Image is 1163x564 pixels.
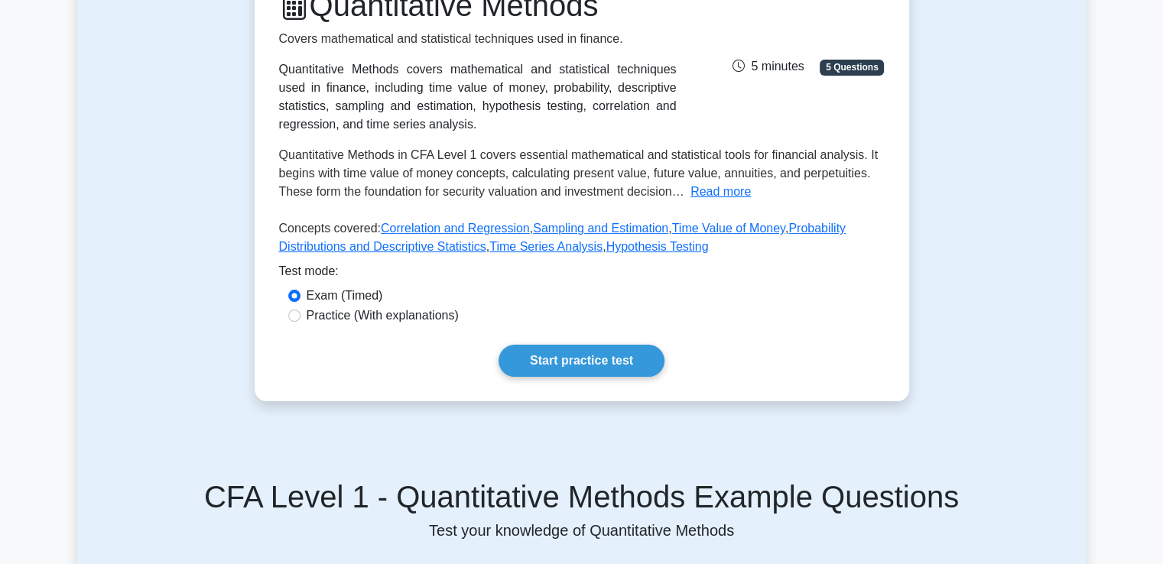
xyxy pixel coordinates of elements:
[307,287,383,305] label: Exam (Timed)
[279,148,879,198] span: Quantitative Methods in CFA Level 1 covers essential mathematical and statistical tools for finan...
[96,478,1068,515] h5: CFA Level 1 - Quantitative Methods Example Questions
[733,60,804,73] span: 5 minutes
[279,219,885,262] p: Concepts covered: , , , , ,
[279,262,885,287] div: Test mode:
[690,183,751,201] button: Read more
[279,60,677,134] div: Quantitative Methods covers mathematical and statistical techniques used in finance, including ti...
[499,345,664,377] a: Start practice test
[279,30,677,48] p: Covers mathematical and statistical techniques used in finance.
[606,240,709,253] a: Hypothesis Testing
[820,60,884,75] span: 5 Questions
[672,222,785,235] a: Time Value of Money
[489,240,603,253] a: Time Series Analysis
[533,222,668,235] a: Sampling and Estimation
[96,521,1068,540] p: Test your knowledge of Quantitative Methods
[307,306,459,325] label: Practice (With explanations)
[381,222,530,235] a: Correlation and Regression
